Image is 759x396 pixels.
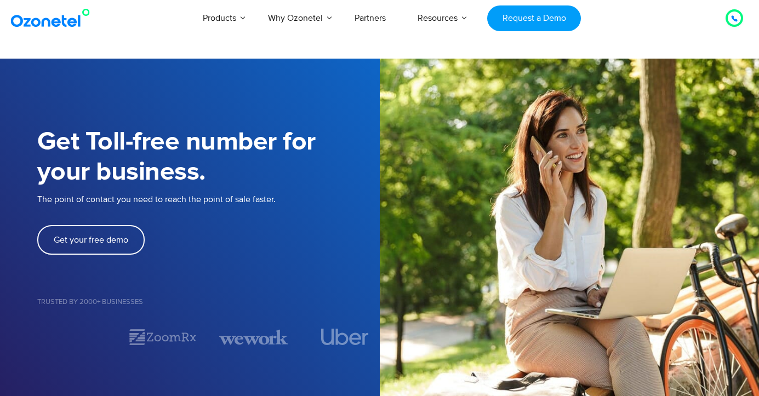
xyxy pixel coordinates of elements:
[219,328,288,347] div: 3 / 7
[37,299,380,306] h5: Trusted by 2000+ Businesses
[128,328,197,347] div: 2 / 7
[37,127,380,187] h1: Get Toll-free number for your business.
[54,236,128,244] span: Get your free demo
[487,5,581,31] a: Request a Demo
[321,329,369,345] img: uber.svg
[37,193,380,206] p: The point of contact you need to reach the point of sale faster.
[37,225,145,255] a: Get your free demo
[128,328,197,347] img: zoomrx.svg
[37,328,380,347] div: Image Carousel
[310,329,379,345] div: 4 / 7
[219,328,288,347] img: wework.svg
[37,330,106,343] div: 1 / 7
